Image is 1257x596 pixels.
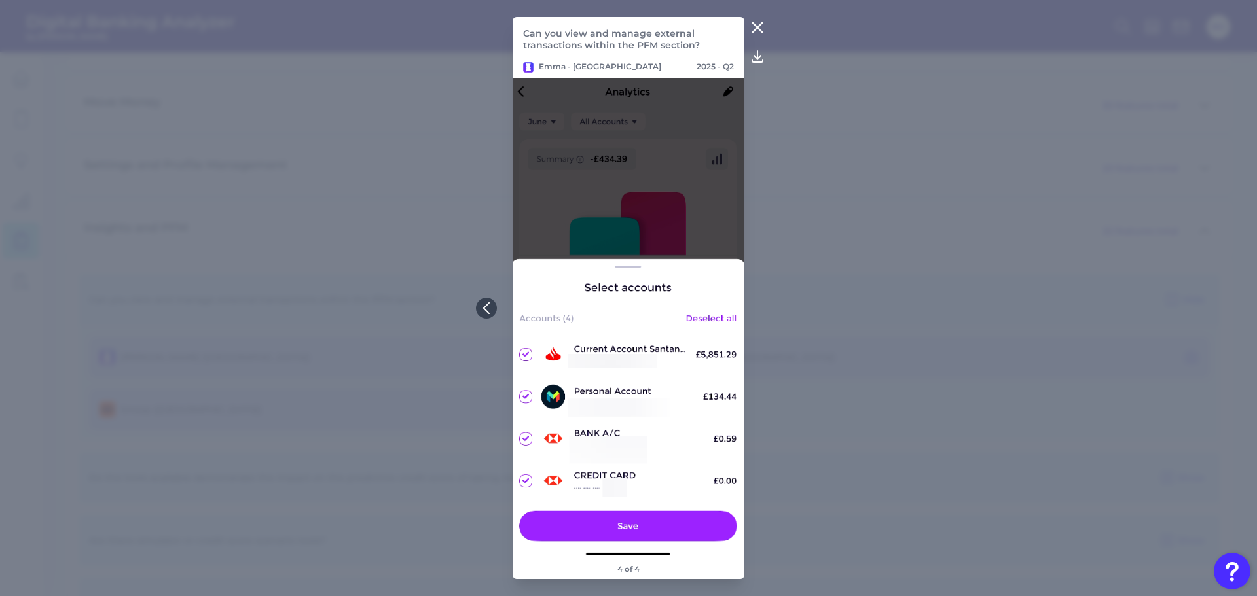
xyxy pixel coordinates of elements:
[523,27,734,51] p: Can you view and manage external transactions within the PFM section?
[523,61,661,73] p: Emma - [GEOGRAPHIC_DATA]
[523,62,534,73] img: Emma
[1214,553,1250,589] button: Open Resource Center
[513,78,744,559] img: Emma-Q2-2025-5734-004.png
[612,559,645,579] footer: 4 of 4
[697,61,734,73] p: 2025 - Q2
